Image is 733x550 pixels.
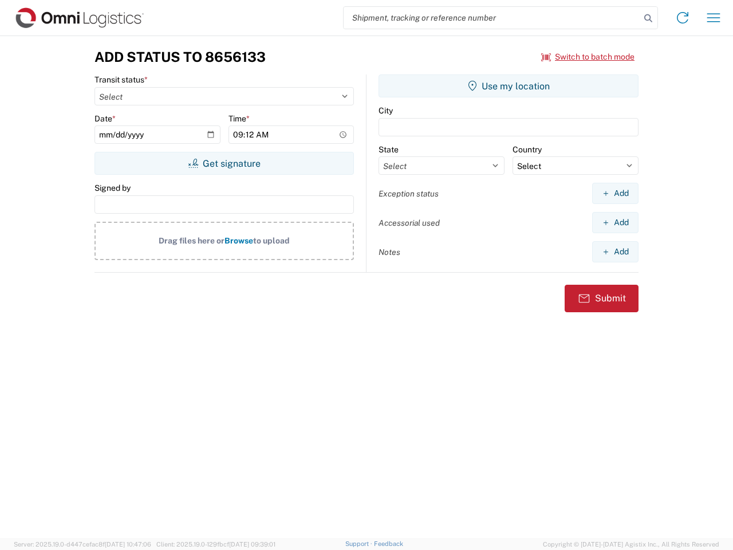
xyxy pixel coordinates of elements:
[543,539,719,549] span: Copyright © [DATE]-[DATE] Agistix Inc., All Rights Reserved
[159,236,224,245] span: Drag files here or
[592,212,639,233] button: Add
[592,183,639,204] button: Add
[379,105,393,116] label: City
[374,540,403,547] a: Feedback
[14,541,151,548] span: Server: 2025.19.0-d447cefac8f
[105,541,151,548] span: [DATE] 10:47:06
[541,48,635,66] button: Switch to batch mode
[379,144,399,155] label: State
[228,113,250,124] label: Time
[94,183,131,193] label: Signed by
[229,541,275,548] span: [DATE] 09:39:01
[224,236,253,245] span: Browse
[592,241,639,262] button: Add
[253,236,290,245] span: to upload
[379,218,440,228] label: Accessorial used
[94,49,266,65] h3: Add Status to 8656133
[513,144,542,155] label: Country
[94,74,148,85] label: Transit status
[379,188,439,199] label: Exception status
[344,7,640,29] input: Shipment, tracking or reference number
[156,541,275,548] span: Client: 2025.19.0-129fbcf
[379,74,639,97] button: Use my location
[345,540,374,547] a: Support
[94,152,354,175] button: Get signature
[565,285,639,312] button: Submit
[94,113,116,124] label: Date
[379,247,400,257] label: Notes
